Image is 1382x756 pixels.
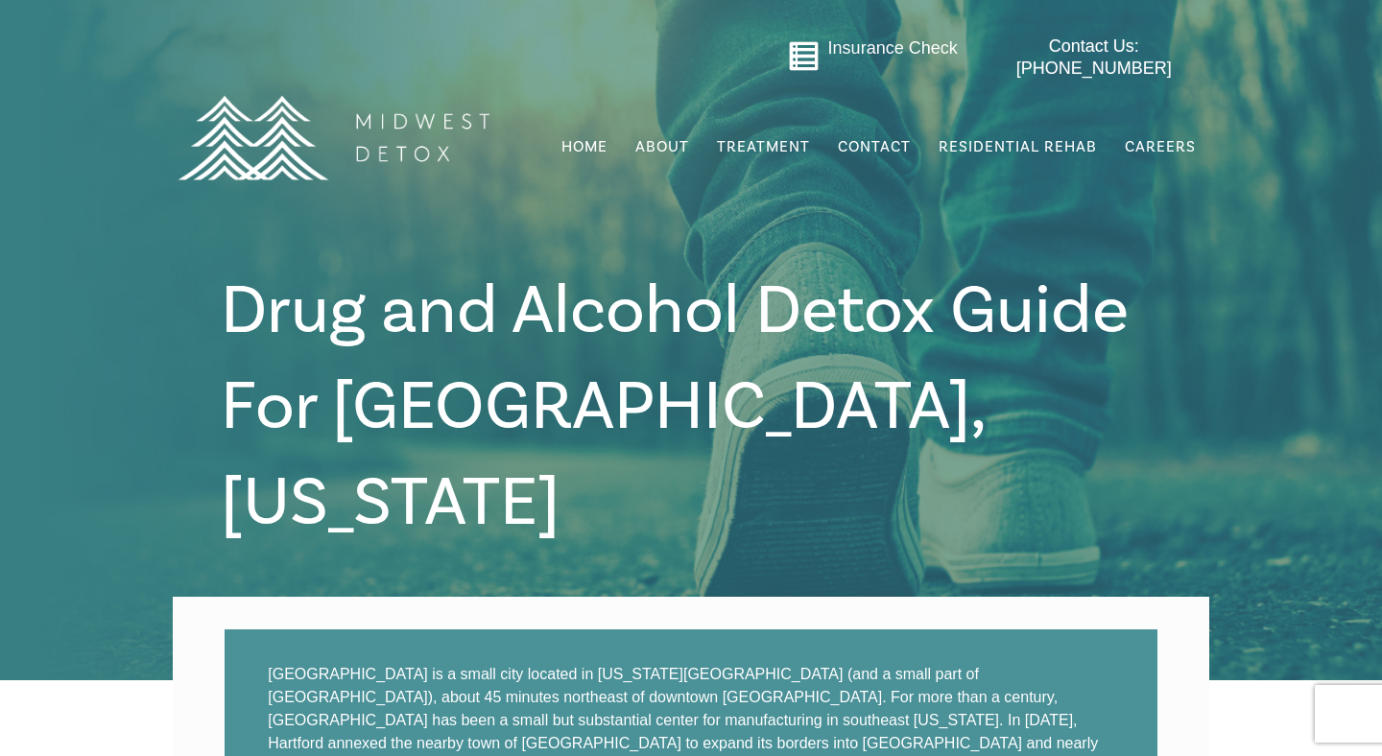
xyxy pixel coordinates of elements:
span: Home [561,137,608,156]
span: About [635,139,689,154]
a: About [633,129,691,165]
a: Treatment [715,129,812,165]
a: Contact [836,129,913,165]
a: Home [560,129,609,165]
a: Insurance Check [828,38,958,58]
span: Contact Us: [PHONE_NUMBER] [1016,36,1172,78]
img: MD Logo Horitzontal white-01 (1) (1) [165,54,501,222]
a: Contact Us: [PHONE_NUMBER] [978,35,1209,81]
span: Drug and Alcohol Detox Guide For [GEOGRAPHIC_DATA], [US_STATE] [221,267,1129,547]
span: Careers [1125,137,1196,156]
a: Residential Rehab [937,129,1099,165]
span: Treatment [717,139,810,154]
span: Contact [838,139,911,154]
a: Go to midwestdetox.com/message-form-page/ [788,40,820,79]
span: Residential Rehab [939,137,1097,156]
a: Careers [1123,129,1198,165]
